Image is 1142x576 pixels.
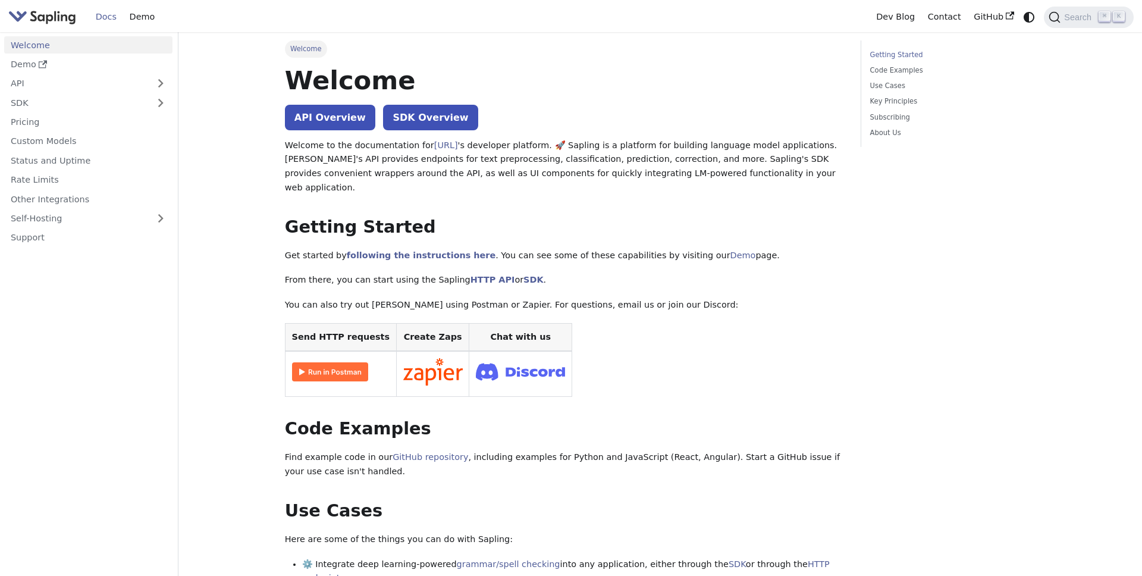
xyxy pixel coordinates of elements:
[292,362,368,381] img: Run in Postman
[149,94,172,111] button: Expand sidebar category 'SDK'
[1044,7,1133,28] button: Search (Command+K)
[285,298,844,312] p: You can also try out [PERSON_NAME] using Postman or Zapier. For questions, email us or join our D...
[285,40,327,57] span: Welcome
[123,8,161,26] a: Demo
[8,8,80,26] a: Sapling.ai
[285,323,396,351] th: Send HTTP requests
[1061,12,1099,22] span: Search
[4,171,172,189] a: Rate Limits
[4,152,172,169] a: Status and Uptime
[403,358,463,386] img: Connect in Zapier
[4,56,172,73] a: Demo
[870,127,1031,139] a: About Us
[285,249,844,263] p: Get started by . You can see some of these capabilities by visiting our page.
[729,559,746,569] a: SDK
[921,8,968,26] a: Contact
[383,105,478,130] a: SDK Overview
[396,323,469,351] th: Create Zaps
[870,49,1031,61] a: Getting Started
[4,133,172,150] a: Custom Models
[4,229,172,246] a: Support
[4,75,149,92] a: API
[476,359,565,384] img: Join Discord
[285,139,844,195] p: Welcome to the documentation for 's developer platform. 🚀 Sapling is a platform for building lang...
[4,94,149,111] a: SDK
[8,8,76,26] img: Sapling.ai
[730,251,756,260] a: Demo
[870,96,1031,107] a: Key Principles
[347,251,495,260] a: following the instructions here
[4,114,172,131] a: Pricing
[89,8,123,26] a: Docs
[870,8,921,26] a: Dev Blog
[285,105,375,130] a: API Overview
[285,533,844,547] p: Here are some of the things you can do with Sapling:
[285,418,844,440] h2: Code Examples
[393,452,468,462] a: GitHub repository
[285,273,844,287] p: From there, you can start using the Sapling or .
[4,36,172,54] a: Welcome
[285,500,844,522] h2: Use Cases
[285,40,844,57] nav: Breadcrumbs
[1099,11,1110,22] kbd: ⌘
[149,75,172,92] button: Expand sidebar category 'API'
[457,559,560,569] a: grammar/spell checking
[434,140,458,150] a: [URL]
[1113,11,1125,22] kbd: K
[285,450,844,479] p: Find example code in our , including examples for Python and JavaScript (React, Angular). Start a...
[4,210,172,227] a: Self-Hosting
[967,8,1020,26] a: GitHub
[470,275,515,284] a: HTTP API
[870,65,1031,76] a: Code Examples
[285,217,844,238] h2: Getting Started
[870,112,1031,123] a: Subscribing
[469,323,572,351] th: Chat with us
[1021,8,1038,26] button: Switch between dark and light mode (currently system mode)
[285,64,844,96] h1: Welcome
[4,190,172,208] a: Other Integrations
[523,275,543,284] a: SDK
[870,80,1031,92] a: Use Cases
